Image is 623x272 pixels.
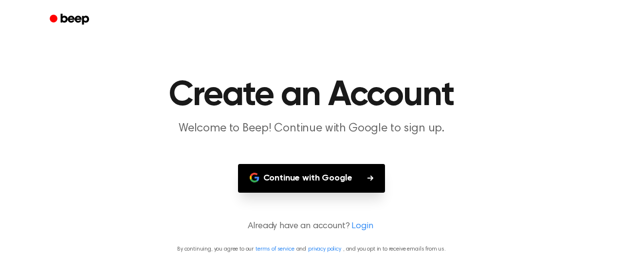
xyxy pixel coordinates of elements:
[238,164,385,193] button: Continue with Google
[351,220,373,233] a: Login
[43,10,98,29] a: Beep
[256,246,294,252] a: terms of service
[308,246,341,252] a: privacy policy
[12,220,611,233] p: Already have an account?
[62,78,561,113] h1: Create an Account
[12,245,611,254] p: By continuing, you agree to our and , and you opt in to receive emails from us.
[125,121,498,137] p: Welcome to Beep! Continue with Google to sign up.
